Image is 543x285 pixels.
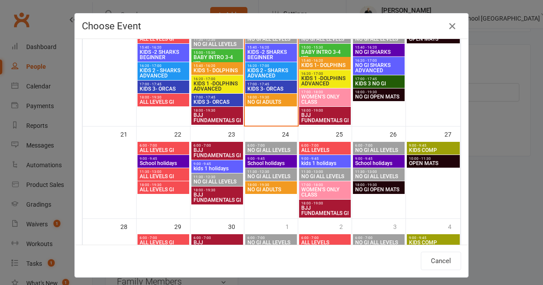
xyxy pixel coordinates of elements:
span: 6:00 - 7:00 [139,236,187,240]
span: 11:30 - 12:30 [193,175,241,179]
span: NO GI ALL LEVELS [193,42,241,47]
div: 25 [336,127,352,141]
span: NO GI ALL LEVELS [355,148,403,153]
span: 11:30 - 12:30 [193,38,241,42]
button: Close [445,19,459,33]
span: 15:40 - 16:20 [247,46,295,49]
span: 18:00 - 19:30 [247,183,295,187]
span: BJJ FUNDAMENTALS GI [193,148,241,158]
span: WOMEN'S ONLY CLASS [301,187,349,197]
span: 9:00 - 9:45 [409,236,458,240]
span: NO GI OPEN MATS [355,94,403,99]
div: 23 [228,127,244,141]
span: 11:30 - 13:00 [301,170,349,174]
span: 6:00 - 7:00 [355,236,403,240]
span: 17:00 - 17:45 [193,95,241,99]
span: BJJ FUNDAMENTALS GI [193,113,241,123]
span: KIDS 1- DOLPHINS [301,63,349,68]
span: NO GI SHARKS ADVANCED [355,63,403,73]
span: NO GI ADULTS [247,99,295,105]
span: KIDS 3 NO GI [355,81,403,86]
span: 17:00 - 17:45 [139,82,187,86]
span: 15:00 - 15:30 [193,51,241,55]
div: 4 [448,219,460,233]
span: 9:00 - 9:45 [355,157,403,161]
span: 18:00 - 19:30 [355,183,403,187]
span: 6:00 - 7:00 [139,144,187,148]
span: BABY INTRO 3-4 yrs [301,49,349,60]
span: NO GI ADULTS [247,187,295,192]
span: kids 1 holidays [193,166,241,171]
span: NO GI ALL LEVELS [247,174,295,179]
span: NO GI ALL LEVELS [247,36,295,42]
span: BJJ FUNDAMENTALS GI [301,113,349,123]
span: KIDS 1 -DOLPHINS ADVANCED [193,81,241,91]
div: 24 [282,127,298,141]
span: BJJ FUNDAMENTALS GI [193,192,241,203]
div: 26 [390,127,405,141]
span: NO GI ALL LEVELS [355,174,403,179]
span: KIDS 3- ORCAS [193,99,241,105]
span: 18:00 - 19:30 [247,95,295,99]
span: 16:20 - 17:00 [301,72,349,76]
span: School holidays [139,161,187,166]
span: 6:00 - 7:00 [247,236,295,240]
span: BJJ FUNDAMENTALS GI [193,240,241,250]
span: NO GI ALL LEVELS [193,179,241,184]
span: ALL LEVELS [301,240,349,245]
span: 16:20 - 17:00 [247,64,295,68]
span: 9:00 - 9:45 [193,162,241,166]
span: 6:00 - 7:00 [301,236,349,240]
span: 16:20 - 17:00 [139,64,187,68]
div: 22 [174,127,190,141]
span: BJJ FUNDAMENTALS GI [301,205,349,216]
div: 21 [120,127,136,141]
div: 27 [444,127,460,141]
span: 9:00 - 9:45 [139,157,187,161]
h4: Choose Event [82,21,461,32]
span: KIDS 2 - SHARKS ADVANCED [247,68,295,78]
span: KIDS COMP [409,240,458,245]
span: School holidays [247,161,295,166]
span: NO GI ALL LEVELS [355,36,403,42]
span: 6:00 - 7:00 [193,236,241,240]
span: 15:00 - 15:30 [301,46,349,49]
span: 15:40 - 16:20 [355,46,403,49]
span: 10:00 - 11:30 [409,157,458,161]
span: KIDS 3- ORCAS [139,86,187,91]
span: 18:00 - 19:30 [193,188,241,192]
span: 18:00 - 19:30 [193,109,241,113]
span: 11:30 - 13:00 [355,170,403,174]
span: ALL LEVELS GI [139,240,187,245]
span: 17:00 - 17:45 [355,77,403,81]
div: 29 [174,219,190,233]
span: KIDS COMP [409,148,458,153]
span: ALL LEVELS GI [139,187,187,192]
span: KIDS 1 -DOLPHINS ADVANCED [301,76,349,86]
span: 15:40 - 16:20 [139,46,187,49]
div: 3 [393,219,405,233]
div: 2 [339,219,352,233]
span: ALL LEVELS GI [139,99,187,105]
span: 9:00 - 9:45 [301,157,349,161]
span: KIDS -2 SHARKS BEGINNER [139,49,187,60]
span: KIDS 3- ORCAS [247,86,295,91]
span: NO GI ALL LEVELS [301,174,349,179]
span: NO GI ALL LEVELS [301,36,349,42]
span: OPEN MATS [409,161,458,166]
span: NO GI ALL LEVELS [355,240,403,245]
span: kids 1 holidays [301,161,349,166]
span: 18:00 - 19:30 [139,95,187,99]
span: 16:20 - 17:00 [355,59,403,63]
span: 6:00 - 7:00 [193,144,241,148]
span: 16:20 - 17:00 [193,77,241,81]
span: NO GI SHARKS [355,49,403,55]
span: 17:00 - 18:00 [301,90,349,94]
button: Cancel [421,252,461,270]
span: NO GI OPEN MATS [355,187,403,192]
span: 18:00 - 19:00 [301,109,349,113]
span: 9:00 - 9:45 [409,144,458,148]
span: 6:00 - 7:00 [301,144,349,148]
div: 28 [120,219,136,233]
span: BABY INTRO 3-4 yrs [193,55,241,65]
